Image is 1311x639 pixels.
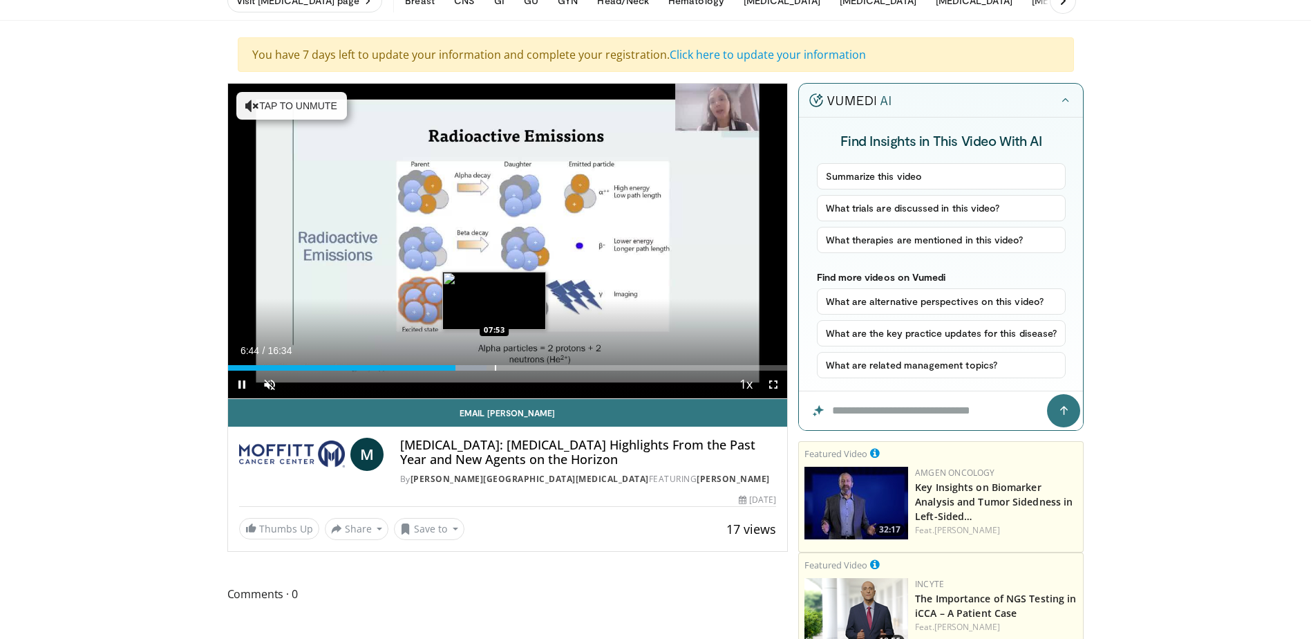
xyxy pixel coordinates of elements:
button: Fullscreen [760,371,787,398]
video-js: Video Player [228,84,788,399]
a: Amgen Oncology [915,467,994,479]
span: / [263,345,265,356]
a: [PERSON_NAME] [934,524,1000,536]
div: You have 7 days left to update your information and complete your registration. [238,37,1074,72]
a: [PERSON_NAME][GEOGRAPHIC_DATA][MEDICAL_DATA] [411,473,649,485]
button: Pause [228,371,256,398]
a: 32:17 [804,467,908,539]
a: [PERSON_NAME] [934,621,1000,633]
a: Thumbs Up [239,518,319,539]
h4: [MEDICAL_DATA]: [MEDICAL_DATA] Highlights From the Past Year and New Agents on the Horizon [400,438,776,467]
a: Click here to update your information [670,47,866,62]
a: M [350,438,384,471]
div: Feat. [915,621,1077,633]
small: Featured Video [804,447,867,460]
button: Tap to unmute [236,92,347,120]
button: Summarize this video [817,163,1066,189]
a: The Importance of NGS Testing in iCCA – A Patient Case [915,592,1076,620]
a: Key Insights on Biomarker Analysis and Tumor Sidedness in Left-Sided… [915,481,1073,523]
img: vumedi-ai-logo.v2.svg [809,93,891,107]
button: What are alternative perspectives on this video? [817,288,1066,315]
h4: Find Insights in This Video With AI [817,131,1066,149]
span: Comments 0 [227,585,789,603]
div: Feat. [915,524,1077,537]
a: Incyte [915,578,944,590]
small: Featured Video [804,559,867,571]
button: Share [325,518,389,540]
button: What are the key practice updates for this disease? [817,320,1066,346]
a: Email [PERSON_NAME] [228,399,788,427]
span: 17 views [726,521,776,537]
p: Find more videos on Vumedi [817,271,1066,283]
button: What therapies are mentioned in this video? [817,227,1066,253]
button: Save to [394,518,464,540]
button: What are related management topics? [817,352,1066,378]
span: 16:34 [267,345,292,356]
div: [DATE] [739,494,776,506]
img: Moffitt Cancer Center [239,438,345,471]
span: 32:17 [875,524,905,536]
img: 5ecd434b-3529-46b9-a096-7519503420a4.png.150x105_q85_crop-smart_upscale.jpg [804,467,908,539]
div: Progress Bar [228,365,788,371]
div: By FEATURING [400,473,776,485]
a: [PERSON_NAME] [697,473,770,485]
input: Question for the AI [799,391,1083,430]
button: Unmute [256,371,283,398]
img: image.jpeg [442,272,546,330]
button: Playback Rate [732,371,760,398]
button: What trials are discussed in this video? [817,195,1066,221]
span: 6:44 [240,345,259,356]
